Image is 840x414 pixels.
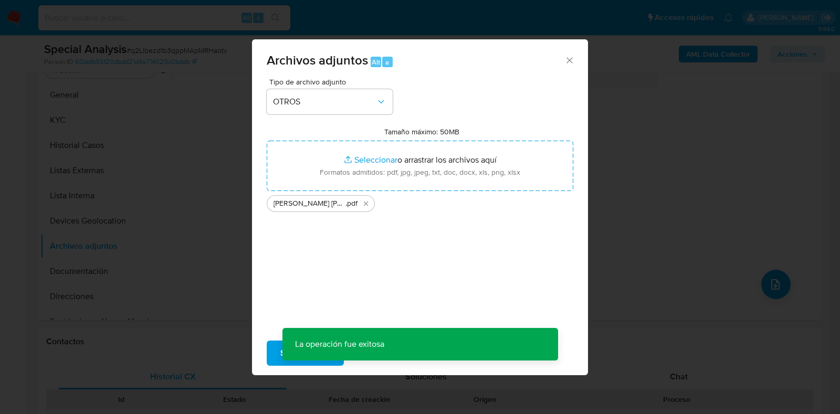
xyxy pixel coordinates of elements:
span: Subir archivo [280,342,330,365]
span: .pdf [345,198,358,209]
span: Tipo de archivo adjunto [269,78,395,86]
span: Cancelar [362,342,396,365]
span: a [385,57,389,67]
button: Cerrar [564,55,574,65]
span: OTROS [273,97,376,107]
ul: Archivos seleccionados [267,191,573,212]
label: Tamaño máximo: 50MB [384,127,459,136]
span: [PERSON_NAME] [PERSON_NAME] DELGADILLO_SEP2025 [274,198,345,209]
p: La operación fue exitosa [282,328,397,360]
button: OTROS [267,89,393,114]
button: Eliminar MIGUEL ANGEL DOMINGUEZ DELGADILLO_SEP2025.pdf [360,197,372,210]
span: Archivos adjuntos [267,51,368,69]
span: Alt [372,57,380,67]
button: Subir archivo [267,341,344,366]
